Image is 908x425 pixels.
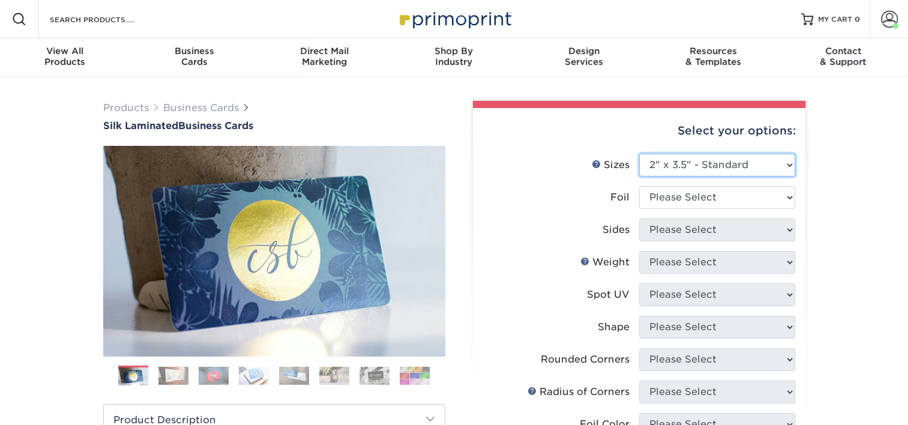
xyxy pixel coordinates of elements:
span: Business [130,46,259,56]
img: Business Cards 04 [239,367,269,385]
span: Shop By [389,46,519,56]
div: Cards [130,46,259,67]
span: Silk Laminated [103,120,178,131]
img: Business Cards 03 [199,367,229,385]
div: Rounded Corners [541,352,630,367]
a: Shop ByIndustry [389,38,519,77]
div: & Support [778,46,908,67]
div: Foil [610,190,630,205]
a: BusinessCards [130,38,259,77]
a: Business Cards [163,102,239,113]
img: Business Cards 01 [118,361,148,391]
span: MY CART [818,14,852,25]
div: Shape [598,320,630,334]
a: Contact& Support [778,38,908,77]
div: Services [519,46,649,67]
div: Radius of Corners [528,385,630,399]
h1: Business Cards [103,120,445,131]
span: Contact [778,46,908,56]
div: Spot UV [587,288,630,302]
div: Weight [580,255,630,270]
img: Business Cards 08 [400,367,430,385]
img: Business Cards 05 [279,367,309,385]
div: Sizes [592,158,630,172]
img: Business Cards 07 [359,367,389,385]
a: Products [103,102,149,113]
span: Resources [649,46,778,56]
img: Business Cards 06 [319,367,349,385]
a: DesignServices [519,38,649,77]
div: Sides [603,223,630,237]
img: Business Cards 02 [158,367,188,385]
span: Direct Mail [259,46,389,56]
img: Primoprint [394,6,514,32]
a: Resources& Templates [649,38,778,77]
span: 0 [855,15,860,23]
img: Silk Laminated 01 [103,80,445,422]
input: SEARCH PRODUCTS..... [49,12,166,26]
a: Silk LaminatedBusiness Cards [103,120,445,131]
div: & Templates [649,46,778,67]
div: Industry [389,46,519,67]
a: Direct MailMarketing [259,38,389,77]
div: Select your options: [483,108,796,154]
div: Marketing [259,46,389,67]
span: Design [519,46,649,56]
